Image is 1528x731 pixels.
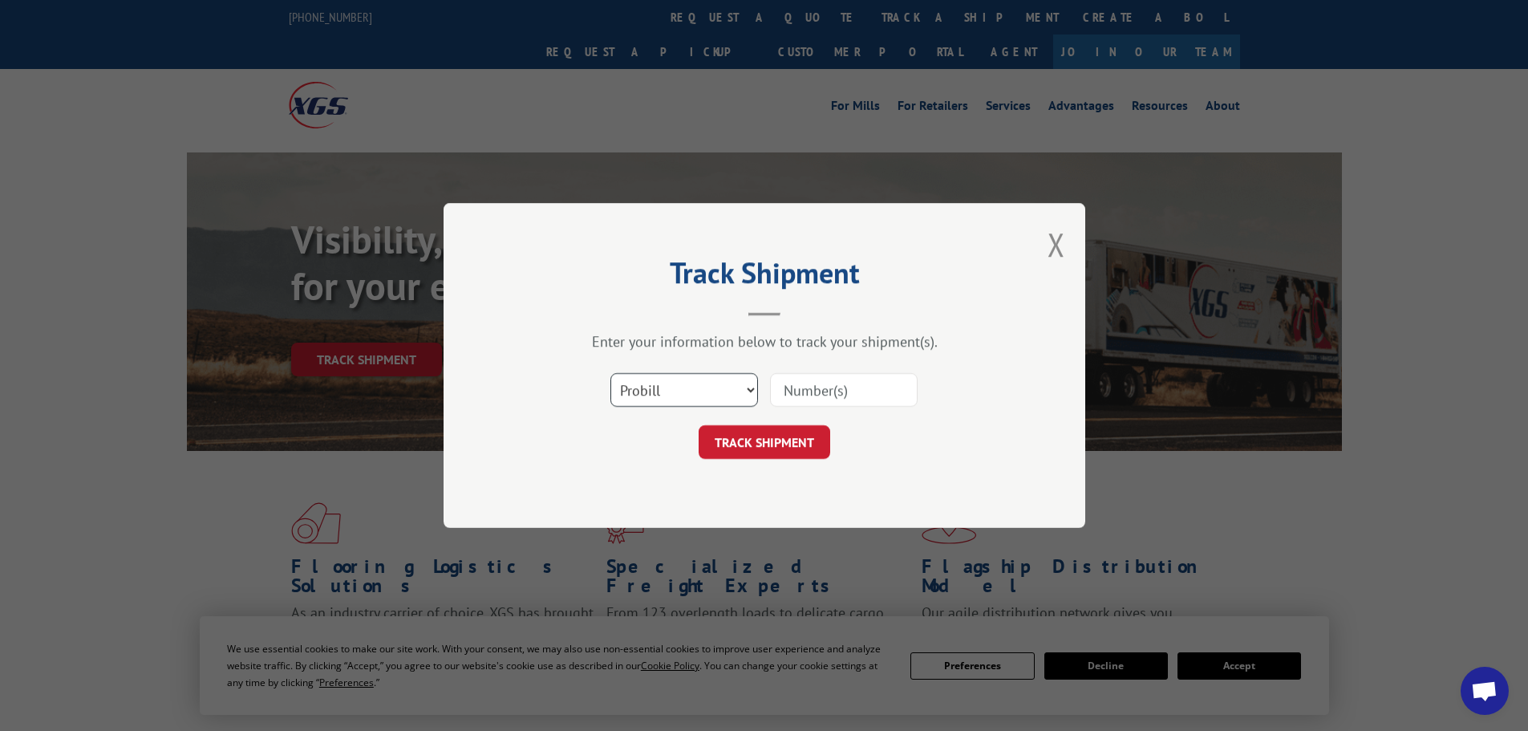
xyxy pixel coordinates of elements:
[524,262,1005,292] h2: Track Shipment
[1461,667,1509,715] div: Open chat
[770,373,918,407] input: Number(s)
[699,425,830,459] button: TRACK SHIPMENT
[1048,223,1065,266] button: Close modal
[524,332,1005,351] div: Enter your information below to track your shipment(s).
